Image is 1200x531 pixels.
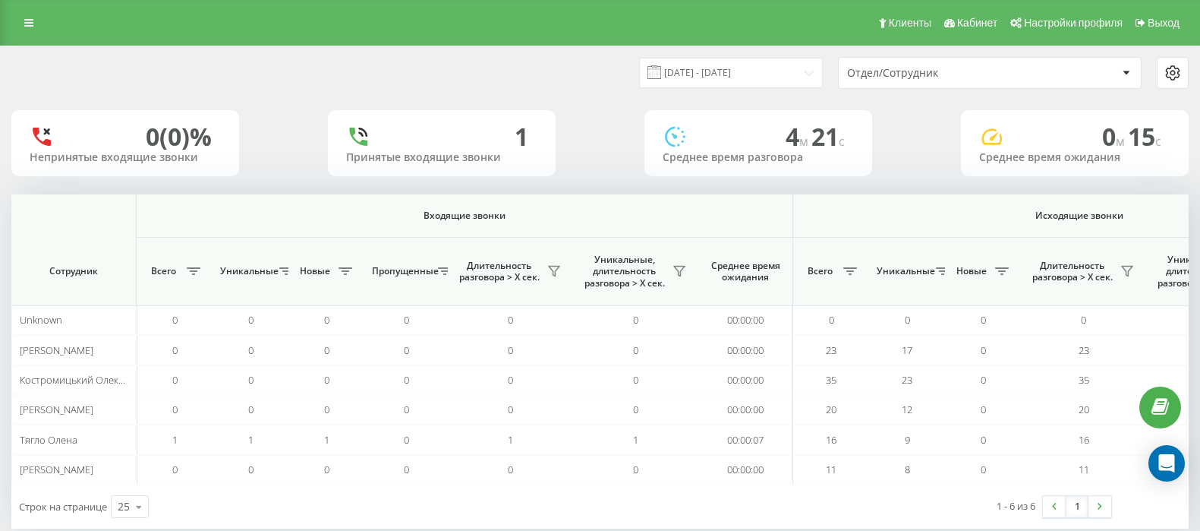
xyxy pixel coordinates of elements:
span: Длительность разговора > Х сек. [455,260,543,283]
span: Среднее время ожидания [710,260,781,283]
span: 0 [324,403,329,416]
span: м [1116,133,1128,150]
span: 12 [902,403,912,416]
span: 0 [404,433,409,447]
span: 0 [324,343,329,357]
span: Всего [801,265,839,277]
span: 0 [981,463,986,476]
span: 0 [248,403,254,416]
span: 1 [508,433,513,447]
div: Open Intercom Messenger [1148,445,1185,482]
span: 0 [1081,313,1086,327]
span: м [799,133,811,150]
span: 0 [508,343,513,357]
td: 00:00:00 [698,365,793,395]
span: 0 [248,343,254,357]
span: Входящие звонки [176,210,753,222]
span: 1 [248,433,254,447]
a: 1 [1066,496,1088,517]
span: 0 [248,313,254,327]
div: Среднее время разговора [663,151,854,164]
span: 0 [508,463,513,476]
span: 0 [404,373,409,387]
span: 15 [1128,120,1161,153]
span: 0 [404,463,409,476]
span: 0 [633,463,638,476]
span: 0 [248,463,254,476]
span: 0 [508,373,513,387]
span: Уникальные [877,265,931,277]
span: 23 [1079,343,1089,357]
span: Длительность разговора > Х сек. [1028,260,1116,283]
span: 0 [981,403,986,416]
span: 1 [633,433,638,447]
span: c [839,133,845,150]
span: [PERSON_NAME] [20,343,93,357]
div: Принятые входящие звонки [346,151,537,164]
span: 0 [905,313,910,327]
span: Строк на странице [19,500,107,514]
span: 0 [981,373,986,387]
td: 00:00:00 [698,455,793,485]
span: 23 [902,373,912,387]
span: 16 [826,433,836,447]
span: 0 [981,313,986,327]
span: 1 [324,433,329,447]
span: Пропущенные [372,265,433,277]
span: 8 [905,463,910,476]
div: Среднее время ожидания [979,151,1170,164]
span: 1 [172,433,178,447]
span: 0 [172,313,178,327]
span: Уникальные, длительность разговора > Х сек. [581,254,668,289]
div: 0 (0)% [146,122,212,151]
span: 0 [172,373,178,387]
span: Новые [296,265,334,277]
span: Сотрудник [24,265,123,277]
span: 0 [508,313,513,327]
span: 0 [248,373,254,387]
span: Настройки профиля [1024,17,1123,29]
span: Выход [1148,17,1180,29]
td: 00:00:00 [698,395,793,425]
span: Тягло Олена [20,433,77,447]
span: 0 [1102,120,1128,153]
span: 0 [324,313,329,327]
span: 20 [826,403,836,416]
span: 0 [172,343,178,357]
span: Всего [144,265,182,277]
span: 35 [826,373,836,387]
div: Непринятые входящие звонки [30,151,221,164]
span: 0 [829,313,834,327]
span: Уникальные [220,265,275,277]
span: 0 [324,373,329,387]
span: 0 [404,313,409,327]
div: 1 [515,122,528,151]
span: 17 [902,343,912,357]
span: 0 [172,463,178,476]
td: 00:00:07 [698,425,793,454]
span: 0 [633,373,638,387]
span: Unknown [20,313,62,327]
span: 9 [905,433,910,447]
span: 0 [633,313,638,327]
span: 23 [826,343,836,357]
span: Костромицький Олександр [20,373,146,387]
td: 00:00:00 [698,335,793,365]
span: 0 [404,403,409,416]
div: Отдел/Сотрудник [847,67,1028,80]
span: 0 [404,343,409,357]
span: Новые [953,265,991,277]
span: 11 [826,463,836,476]
span: 35 [1079,373,1089,387]
div: 1 - 6 из 6 [997,498,1035,514]
span: 0 [981,433,986,447]
span: Кабинет [957,17,997,29]
span: [PERSON_NAME] [20,463,93,476]
span: 21 [811,120,845,153]
span: 4 [786,120,811,153]
span: c [1155,133,1161,150]
span: 0 [633,343,638,357]
span: 0 [508,403,513,416]
span: 0 [633,403,638,416]
span: 16 [1079,433,1089,447]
